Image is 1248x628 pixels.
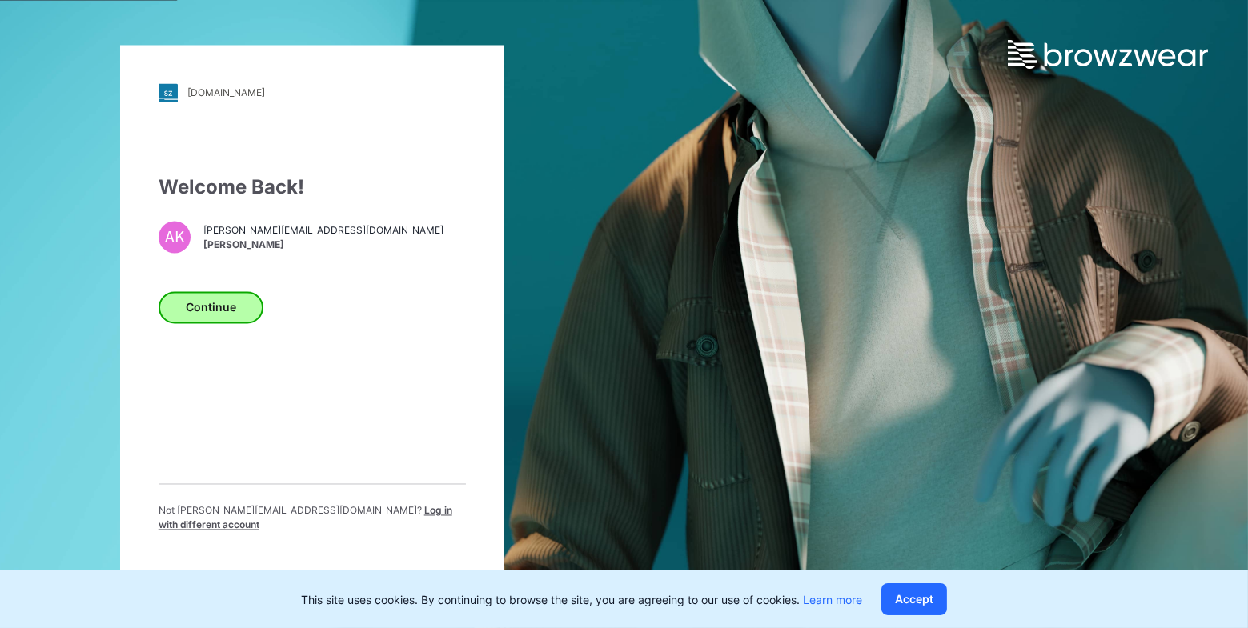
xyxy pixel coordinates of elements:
[301,591,862,608] p: This site uses cookies. By continuing to browse the site, you are agreeing to our use of cookies.
[159,221,191,253] div: AK
[159,291,263,323] button: Continue
[187,87,265,99] div: [DOMAIN_NAME]
[159,83,466,102] a: [DOMAIN_NAME]
[1008,40,1208,69] img: browzwear-logo.e42bd6dac1945053ebaf764b6aa21510.svg
[803,593,862,606] a: Learn more
[159,83,178,102] img: stylezone-logo.562084cfcfab977791bfbf7441f1a819.svg
[203,224,443,238] span: [PERSON_NAME][EMAIL_ADDRESS][DOMAIN_NAME]
[203,238,443,253] span: [PERSON_NAME]
[881,583,947,615] button: Accept
[159,503,466,532] p: Not [PERSON_NAME][EMAIL_ADDRESS][DOMAIN_NAME] ?
[159,173,466,202] div: Welcome Back!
